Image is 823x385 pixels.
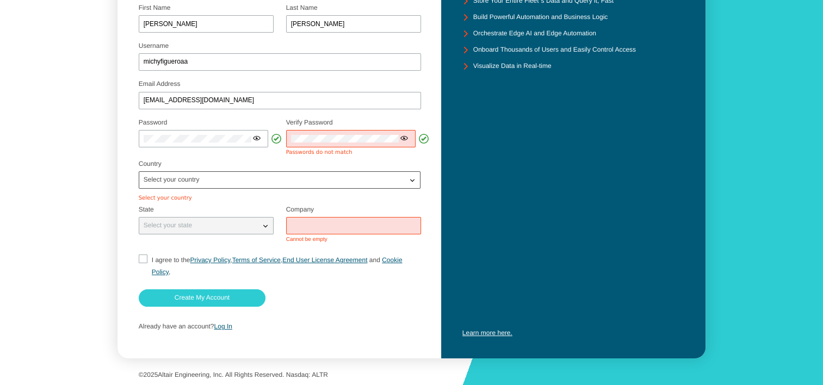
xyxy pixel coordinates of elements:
a: Learn more here. [462,329,512,337]
unity-typography: Visualize Data in Real-time [473,63,552,70]
p: Already have an account? [139,323,420,331]
label: Username [139,42,169,49]
span: and [369,256,380,264]
unity-typography: Build Powerful Automation and Business Logic [473,14,608,21]
label: Verify Password [286,119,333,126]
a: Terms of Service [232,256,281,264]
unity-typography: Orchestrate Edge AI and Edge Automation [473,30,596,38]
p: © Altair Engineering, Inc. All Rights Reserved. Nasdaq: ALTR [139,371,685,379]
label: Password [139,119,168,126]
div: Passwords do not match [286,150,421,156]
a: Privacy Policy [190,256,230,264]
label: Email Address [139,80,181,88]
p: Select your country [139,195,420,202]
iframe: YouTube video player [462,200,685,325]
span: I agree to the , , , [152,256,403,276]
a: End User License Agreement [282,256,367,264]
span: 2025 [144,371,158,378]
a: Log In [214,322,232,330]
unity-typography: Onboard Thousands of Users and Easily Control Access [473,46,636,54]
